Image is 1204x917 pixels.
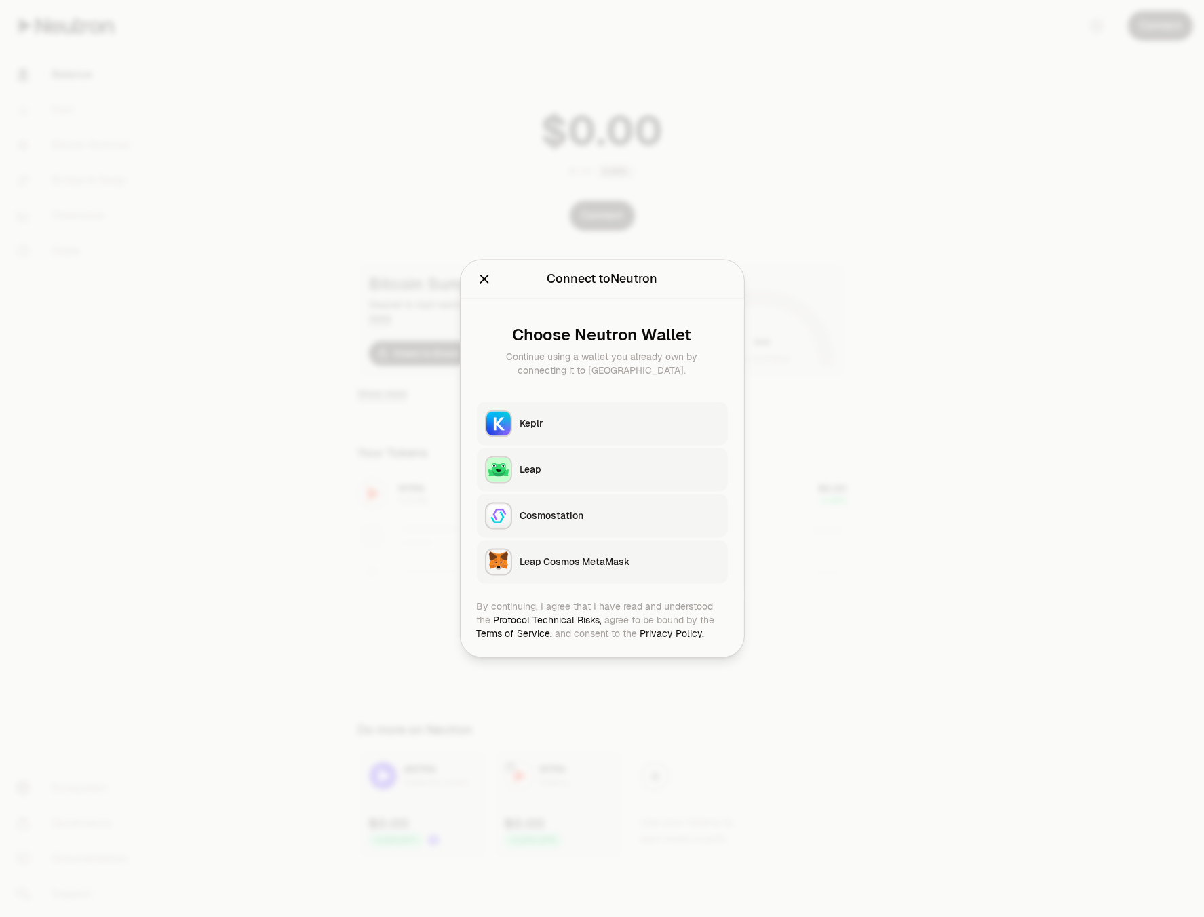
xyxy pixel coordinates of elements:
[477,628,553,640] a: Terms of Service,
[486,412,511,436] img: Keplr
[520,555,720,569] div: Leap Cosmos MetaMask
[477,494,728,538] button: CosmostationCosmostation
[477,448,728,492] button: LeapLeap
[520,509,720,523] div: Cosmostation
[520,463,720,477] div: Leap
[547,270,657,289] div: Connect to Neutron
[477,270,492,289] button: Close
[640,628,705,640] a: Privacy Policy.
[486,504,511,528] img: Cosmostation
[477,600,728,641] div: By continuing, I agree that I have read and understood the agree to be bound by the and consent t...
[477,541,728,584] button: Leap Cosmos MetaMaskLeap Cosmos MetaMask
[520,417,720,431] div: Keplr
[477,402,728,446] button: KeplrKeplr
[488,326,717,345] div: Choose Neutron Wallet
[486,550,511,574] img: Leap Cosmos MetaMask
[486,458,511,482] img: Leap
[494,614,602,627] a: Protocol Technical Risks,
[488,351,717,378] div: Continue using a wallet you already own by connecting it to [GEOGRAPHIC_DATA].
